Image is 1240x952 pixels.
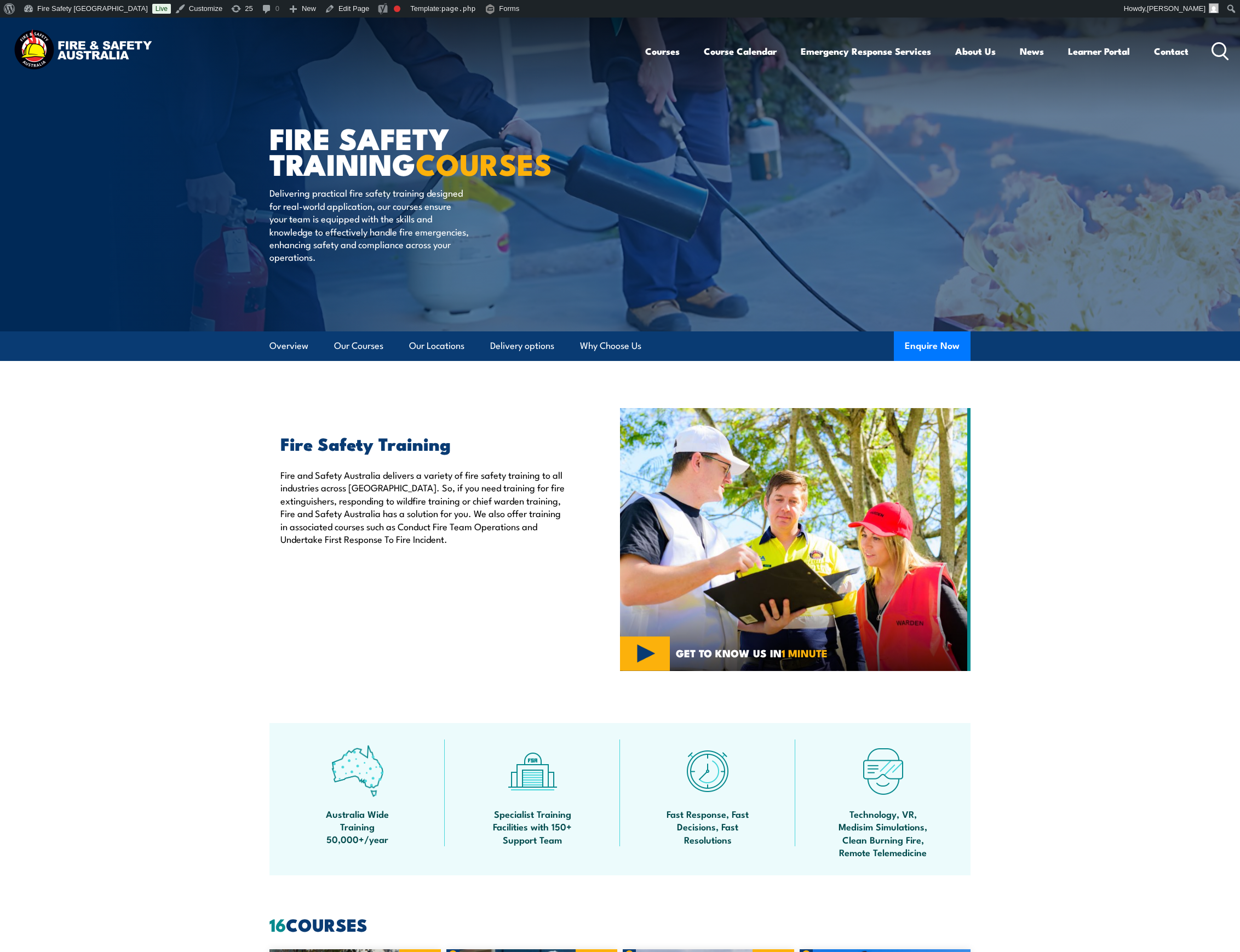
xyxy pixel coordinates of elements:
[269,125,540,176] h1: FIRE SAFETY TRAINING
[331,745,383,797] img: auswide-icon
[1068,37,1130,66] a: Learner Portal
[394,5,400,12] div: Focus keyphrase not set
[483,807,582,846] span: Specialist Training Facilities with 150+ Support Team
[280,468,570,545] p: Fire and Safety Australia delivers a variety of fire safety training to all industries across [GE...
[782,645,828,661] strong: 1 MINUTE
[955,37,996,66] a: About Us
[580,331,641,360] a: Why Choose Us
[507,745,559,797] img: facilities-icon
[441,4,476,13] span: page.php
[645,37,680,66] a: Courses
[269,910,286,938] strong: 16
[409,331,464,360] a: Our Locations
[620,408,971,671] img: Fire Safety Training Courses
[676,648,828,658] span: GET TO KNOW US IN
[490,331,554,360] a: Delivery options
[269,186,469,263] p: Delivering practical fire safety training designed for real-world application, our courses ensure...
[1154,37,1189,66] a: Contact
[801,37,931,66] a: Emergency Response Services
[1020,37,1044,66] a: News
[269,331,308,360] a: Overview
[280,435,570,451] h2: Fire Safety Training
[857,745,909,797] img: tech-icon
[1147,4,1205,13] span: [PERSON_NAME]
[416,140,552,186] strong: COURSES
[269,916,971,932] h2: COURSES
[682,745,734,797] img: fast-icon
[834,807,932,859] span: Technology, VR, Medisim Simulations, Clean Burning Fire, Remote Telemedicine
[152,4,171,14] a: Live
[894,331,971,361] button: Enquire Now
[334,331,383,360] a: Our Courses
[308,807,406,846] span: Australia Wide Training 50,000+/year
[658,807,757,846] span: Fast Response, Fast Decisions, Fast Resolutions
[704,37,777,66] a: Course Calendar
